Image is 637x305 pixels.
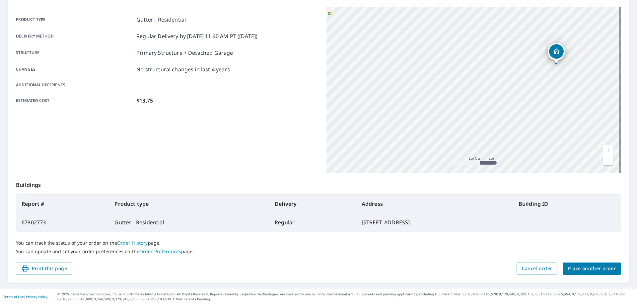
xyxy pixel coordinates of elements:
th: Report # [16,194,109,213]
th: Product type [109,194,269,213]
p: | [3,295,47,299]
td: Gutter - Residential [109,213,269,232]
th: Building ID [513,194,621,213]
p: You can update and set your order preferences on the page. [16,249,621,255]
div: Dropped pin, building 1, Residential property, 14037 Ticonderoga Ct Fontana, CA 92336 [548,43,565,63]
p: Additional recipients [16,82,134,88]
a: Order Preferences [139,248,181,255]
p: Regular Delivery by [DATE] 11:40 AM PT ([DATE]) [136,32,257,40]
p: Estimated cost [16,97,134,105]
a: Current Level 16, Zoom Out [603,155,613,165]
button: Place another order [563,263,621,275]
th: Delivery [269,194,356,213]
p: Product type [16,16,134,24]
span: Place another order [568,265,616,273]
a: Order History [117,240,148,246]
p: Delivery method [16,32,134,40]
td: [STREET_ADDRESS] [356,213,513,232]
td: 67802773 [16,213,109,232]
p: Gutter - Residential [136,16,186,24]
p: Buildings [16,173,621,194]
a: Privacy Policy [26,294,47,299]
p: You can track the status of your order on the page. [16,240,621,246]
td: Regular [269,213,356,232]
p: No structural changes in last 4 years [136,65,230,73]
p: $13.75 [136,97,153,105]
th: Address [356,194,513,213]
button: Cancel order [517,263,558,275]
p: Changes [16,65,134,73]
p: Primary Structure + Detached Garage [136,49,233,57]
p: © 2025 Eagle View Technologies, Inc. and Pictometry International Corp. All Rights Reserved. Repo... [57,292,634,302]
p: Structure [16,49,134,57]
span: Cancel order [522,265,552,273]
a: Current Level 16, Zoom In [603,145,613,155]
a: Terms of Use [3,294,24,299]
span: Print this page [21,265,67,273]
button: Print this page [16,263,72,275]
